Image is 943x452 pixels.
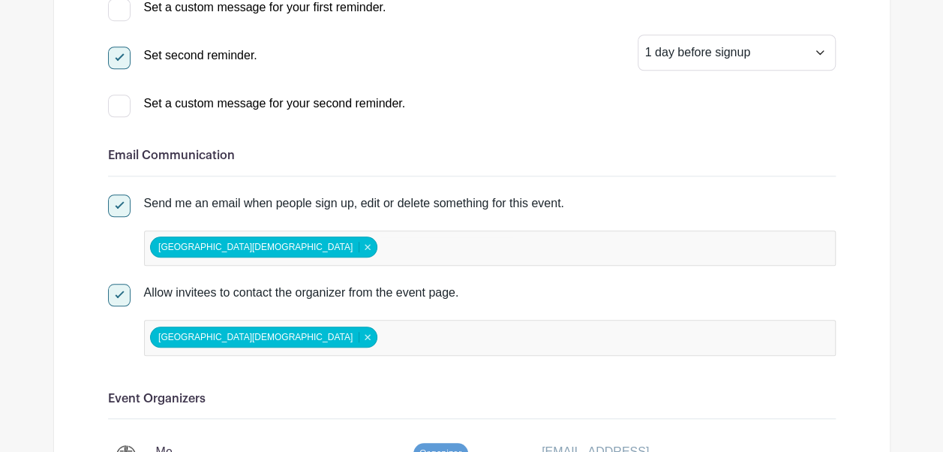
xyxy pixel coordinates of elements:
[380,237,513,259] input: false
[380,327,513,348] input: false
[144,194,836,212] div: Send me an email when people sign up, edit or delete something for this event.
[144,47,257,65] div: Set second reminder.
[108,392,836,406] h6: Event Organizers
[108,49,257,62] a: Set second reminder.
[144,95,406,113] div: Set a custom message for your second reminder.
[108,97,406,110] a: Set a custom message for your second reminder.
[108,1,386,14] a: Set a custom message for your first reminder.
[359,242,376,252] button: Remove item: '159647'
[150,327,377,348] div: [GEOGRAPHIC_DATA][DEMOGRAPHIC_DATA]
[359,332,376,342] button: Remove item: '159647'
[108,149,836,163] h6: Email Communication
[144,284,836,302] div: Allow invitees to contact the organizer from the event page.
[150,237,377,258] div: [GEOGRAPHIC_DATA][DEMOGRAPHIC_DATA]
